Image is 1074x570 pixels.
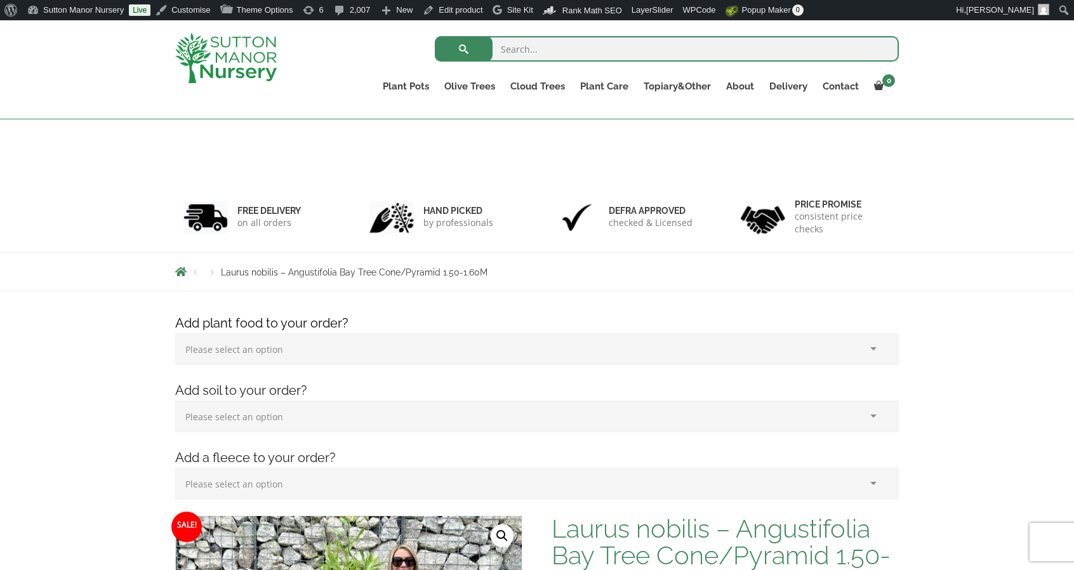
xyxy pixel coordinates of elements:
span: Site Kit [507,5,533,15]
h6: Price promise [795,199,891,210]
h4: Add soil to your order? [166,381,908,401]
span: [PERSON_NAME] [966,5,1034,15]
h6: hand picked [423,205,493,216]
a: Plant Pots [375,77,437,95]
a: Cloud Trees [503,77,573,95]
img: 4.jpg [741,198,785,237]
span: 0 [792,4,804,16]
a: Plant Care [573,77,636,95]
p: by professionals [423,216,493,229]
span: Laurus nobilis – Angustifolia Bay Tree Cone/Pyramid 1.50-1.60M [221,267,487,277]
a: About [719,77,762,95]
nav: Breadcrumbs [175,267,899,277]
h4: Add a fleece to your order? [166,448,908,468]
input: Search... [435,36,899,62]
span: Rank Math SEO [562,6,622,15]
a: Live [129,4,150,16]
h6: FREE DELIVERY [237,205,301,216]
a: 0 [866,77,899,95]
img: logo [175,33,277,83]
p: consistent price checks [795,210,891,235]
h6: Defra approved [609,205,693,216]
a: Contact [815,77,866,95]
a: Topiary&Other [636,77,719,95]
a: View full-screen image gallery [491,524,514,547]
img: 2.jpg [369,201,414,234]
a: Delivery [762,77,815,95]
span: Sale! [171,512,202,542]
p: checked & Licensed [609,216,693,229]
a: Olive Trees [437,77,503,95]
span: 0 [882,74,895,87]
img: 1.jpg [183,201,228,234]
h4: Add plant food to your order? [166,314,908,333]
img: 3.jpg [555,201,599,234]
p: on all orders [237,216,301,229]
